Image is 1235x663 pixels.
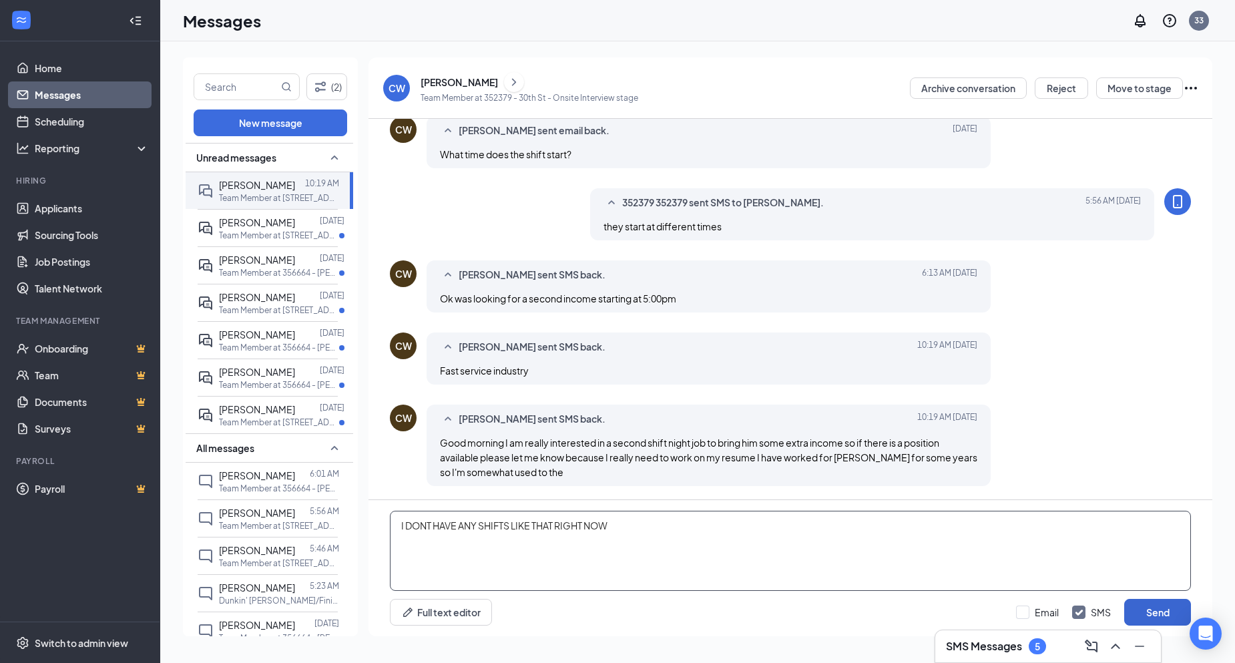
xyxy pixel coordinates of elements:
p: Team Member at [STREET_ADDRESS] [219,417,339,428]
a: Scheduling [35,108,149,135]
svg: Minimize [1132,638,1148,654]
a: DocumentsCrown [35,389,149,415]
button: Filter (2) [306,73,347,100]
button: Full text editorPen [390,599,492,626]
p: Team Member at 356664 - [PERSON_NAME] [219,483,339,494]
span: [DATE] 10:19 AM [917,339,977,355]
button: Send [1124,599,1191,626]
p: [DATE] [320,215,344,226]
p: [DATE] [320,290,344,301]
svg: ActiveDoubleChat [198,258,214,274]
div: 33 [1194,15,1204,26]
div: CW [395,123,412,136]
span: Fast service industry [440,365,529,377]
button: New message [194,109,347,136]
p: Team Member at 356664 - [PERSON_NAME] [219,632,339,644]
button: Minimize [1129,636,1150,657]
span: [PERSON_NAME] [219,179,295,191]
a: Talent Network [35,275,149,302]
span: [PERSON_NAME] [219,507,295,519]
svg: ComposeMessage [1083,638,1099,654]
svg: SmallChevronUp [440,411,456,427]
svg: ChatInactive [198,586,214,602]
a: Messages [35,81,149,108]
div: Switch to admin view [35,636,128,650]
span: [PERSON_NAME] [219,619,295,631]
p: [DATE] [320,252,344,264]
p: [DATE] [320,365,344,376]
svg: SmallChevronUp [326,150,342,166]
span: [DATE] 5:56 AM [1085,195,1141,211]
span: [PERSON_NAME] [219,216,295,228]
svg: SmallChevronUp [326,440,342,456]
svg: SmallChevronUp [440,267,456,283]
svg: Filter [312,79,328,95]
svg: Settings [16,636,29,650]
span: [PERSON_NAME] [219,469,295,481]
span: [PERSON_NAME] sent SMS back. [459,411,605,427]
p: [DATE] [320,402,344,413]
div: CW [389,81,405,95]
p: 5:56 AM [310,505,339,517]
input: Search [194,74,278,99]
div: Team Management [16,315,146,326]
svg: ChevronUp [1107,638,1124,654]
p: Team Member at 356664 - [PERSON_NAME] [219,342,339,353]
p: 5:23 AM [310,580,339,592]
h1: Messages [183,9,261,32]
p: 10:19 AM [305,178,339,189]
span: [PERSON_NAME] sent email back. [459,123,609,139]
span: Ok was looking for a second income starting at 5:00pm [440,292,676,304]
svg: ActiveDoubleChat [198,220,214,236]
p: Team Member at 356664 - [PERSON_NAME] [219,267,339,278]
p: Team Member at [STREET_ADDRESS] [219,558,339,569]
a: Applicants [35,195,149,222]
svg: ChevronRight [507,74,521,90]
span: All messages [196,441,254,455]
svg: Notifications [1132,13,1148,29]
svg: ChatInactive [198,511,214,527]
div: CW [395,339,412,353]
p: Team Member at 352379 - 30th St - Onsite Interview stage [421,92,638,103]
a: Job Postings [35,248,149,275]
span: they start at different times [603,220,722,232]
svg: MagnifyingGlass [281,81,292,92]
a: Home [35,55,149,81]
svg: Pen [401,606,415,619]
p: 6:01 AM [310,468,339,479]
svg: ActiveDoubleChat [198,333,214,349]
span: [PERSON_NAME] [219,544,295,556]
svg: ChatInactive [198,548,214,564]
div: Hiring [16,175,146,186]
p: [DATE] [320,327,344,339]
span: [PERSON_NAME] sent SMS back. [459,267,605,283]
span: [PERSON_NAME] [219,366,295,378]
p: Team Member at [STREET_ADDRESS] [219,192,339,204]
span: 352379 352379 sent SMS to [PERSON_NAME]. [622,195,824,211]
p: Team Member at [STREET_ADDRESS] [219,230,339,241]
span: [DATE] 10:19 AM [917,411,977,427]
svg: WorkstreamLogo [15,13,28,27]
span: [PERSON_NAME] [219,328,295,341]
a: Sourcing Tools [35,222,149,248]
svg: ChatInactive [198,623,214,639]
button: Move to stage [1096,77,1183,99]
div: Payroll [16,455,146,467]
span: [PERSON_NAME] [219,254,295,266]
p: Team Member at 356664 - [PERSON_NAME] [219,379,339,391]
svg: Ellipses [1183,80,1199,96]
svg: DoubleChat [198,183,214,199]
p: Team Member at [STREET_ADDRESS] [219,520,339,531]
svg: ChatInactive [198,473,214,489]
a: PayrollCrown [35,475,149,502]
svg: Collapse [129,14,142,27]
span: [PERSON_NAME] [219,291,295,303]
svg: MobileSms [1170,194,1186,210]
textarea: I DONT HAVE ANY SHIFTS LIKE THAT RIGHT NOW [390,511,1191,591]
svg: ActiveDoubleChat [198,407,214,423]
div: CW [395,411,412,425]
svg: SmallChevronUp [440,339,456,355]
a: SurveysCrown [35,415,149,442]
svg: SmallChevronUp [440,123,456,139]
span: [PERSON_NAME] [219,403,295,415]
